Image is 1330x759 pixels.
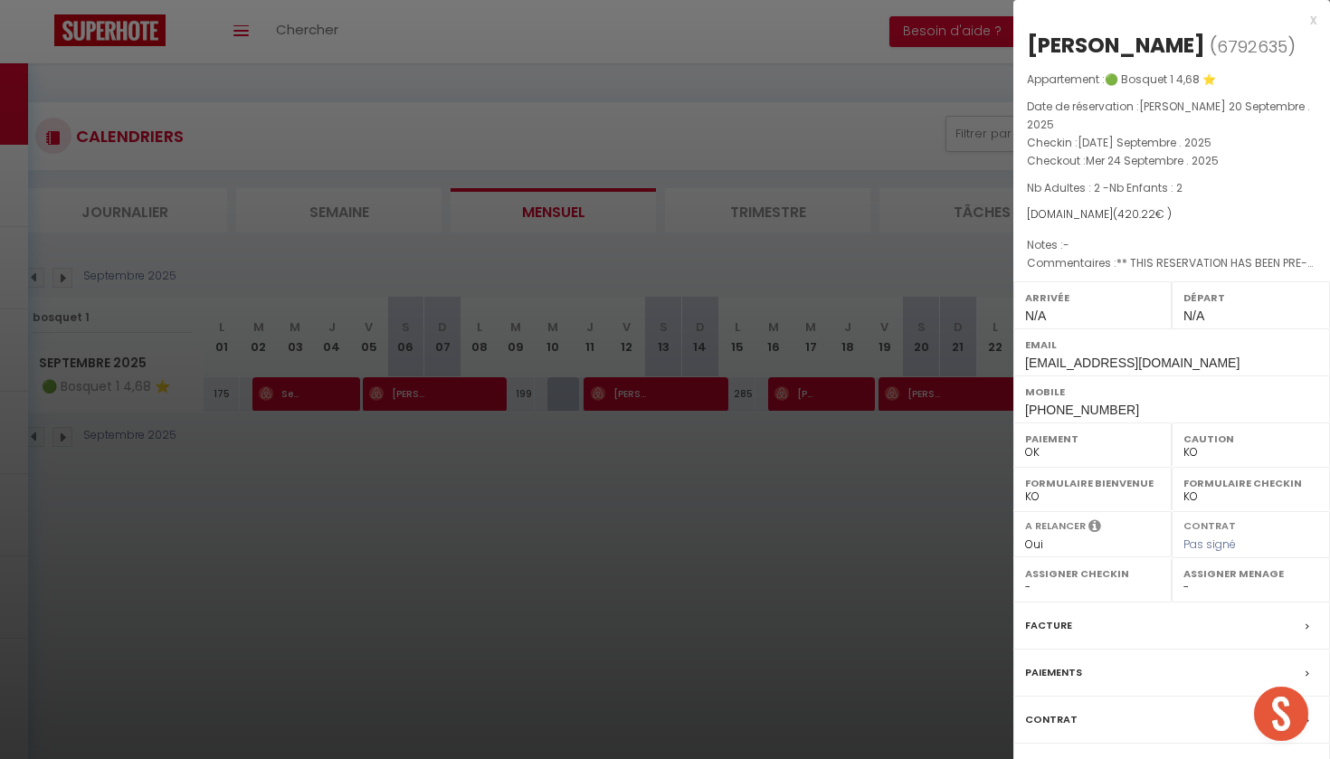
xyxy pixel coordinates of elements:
[1183,565,1318,583] label: Assigner Menage
[1025,430,1160,448] label: Paiement
[1217,35,1287,58] span: 6792635
[1254,687,1308,741] div: Ouvrir le chat
[1025,403,1139,417] span: [PHONE_NUMBER]
[1025,518,1086,534] label: A relancer
[1025,565,1160,583] label: Assigner Checkin
[1027,152,1316,170] p: Checkout :
[1105,71,1216,87] span: 🟢 Bosquet 1 4,68 ⭐️
[1025,663,1082,682] label: Paiements
[1025,336,1318,354] label: Email
[1183,430,1318,448] label: Caution
[1027,206,1316,223] div: [DOMAIN_NAME]
[1025,289,1160,307] label: Arrivée
[1027,236,1316,254] p: Notes :
[1063,237,1069,252] span: -
[1183,518,1236,530] label: Contrat
[1025,616,1072,635] label: Facture
[1183,474,1318,492] label: Formulaire Checkin
[1013,9,1316,31] div: x
[1025,356,1240,370] span: [EMAIL_ADDRESS][DOMAIN_NAME]
[1183,308,1204,323] span: N/A
[1027,71,1316,89] p: Appartement :
[1025,710,1078,729] label: Contrat
[1025,308,1046,323] span: N/A
[1025,383,1318,401] label: Mobile
[1183,289,1318,307] label: Départ
[1086,153,1219,168] span: Mer 24 Septembre . 2025
[1027,180,1183,195] span: Nb Adultes : 2 -
[1078,135,1211,150] span: [DATE] Septembre . 2025
[1183,536,1236,552] span: Pas signé
[1117,206,1155,222] span: 420.22
[1025,474,1160,492] label: Formulaire Bienvenue
[1113,206,1172,222] span: ( € )
[1088,518,1101,538] i: Sélectionner OUI si vous souhaiter envoyer les séquences de messages post-checkout
[1027,31,1205,60] div: [PERSON_NAME]
[1210,33,1296,59] span: ( )
[1027,254,1316,272] p: Commentaires :
[1109,180,1183,195] span: Nb Enfants : 2
[1027,98,1316,134] p: Date de réservation :
[1027,99,1310,132] span: [PERSON_NAME] 20 Septembre . 2025
[1027,134,1316,152] p: Checkin :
